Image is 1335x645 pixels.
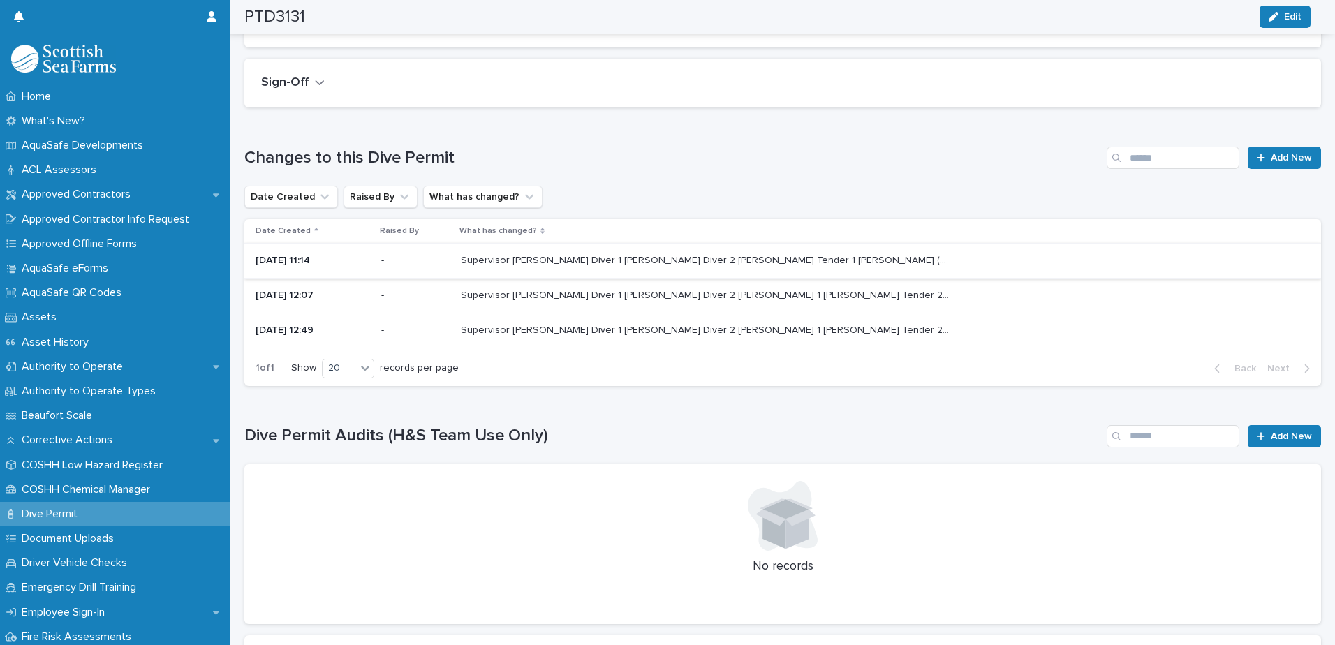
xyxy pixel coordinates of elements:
[244,244,1321,279] tr: [DATE] 11:14-Supervisor [PERSON_NAME] Diver 1 [PERSON_NAME] Diver 2 [PERSON_NAME] Tender 1 [PERSO...
[1107,147,1239,169] input: Search
[244,313,1321,348] tr: [DATE] 12:49-Supervisor [PERSON_NAME] Diver 1 [PERSON_NAME] Diver 2 [PERSON_NAME] 1 [PERSON_NAME]...
[461,287,952,302] p: Supervisor Kurtis Davidson Diver 1 Cameron Wilkinson Diver 2 Asanda Sishi Tender 1 Nathan burgar ...
[16,311,68,324] p: Assets
[16,114,96,128] p: What's New?
[256,290,370,302] p: [DATE] 12:07
[461,252,952,267] p: Supervisor Kurtis Davidson Diver 1 Manuel vilan Diver 2 Nathan burgar Tender 1 Cameron Wilkinson ...
[261,75,325,91] button: Sign-Off
[1267,364,1298,373] span: Next
[244,186,338,208] button: Date Created
[1226,364,1256,373] span: Back
[1260,6,1311,28] button: Edit
[1284,12,1301,22] span: Edit
[16,360,134,373] p: Authority to Operate
[1248,425,1321,447] a: Add New
[16,409,103,422] p: Beaufort Scale
[381,255,450,267] p: -
[16,507,89,521] p: Dive Permit
[461,322,952,336] p: Supervisor Kieth dearness Diver 1 Nathan burgar Diver 2 Asanda Sishi Tender 1 Kurtis Davidson Ten...
[16,606,116,619] p: Employee Sign-In
[459,223,537,239] p: What has changed?
[244,7,305,27] h2: PTD3131
[1203,362,1262,375] button: Back
[16,556,138,570] p: Driver Vehicle Checks
[16,213,200,226] p: Approved Contractor Info Request
[16,188,142,201] p: Approved Contractors
[381,325,450,336] p: -
[256,325,370,336] p: [DATE] 12:49
[16,163,108,177] p: ACL Assessors
[16,336,100,349] p: Asset History
[16,262,119,275] p: AquaSafe eForms
[423,186,543,208] button: What has changed?
[291,362,316,374] p: Show
[1271,431,1312,441] span: Add New
[16,483,161,496] p: COSHH Chemical Manager
[244,426,1101,446] h1: Dive Permit Audits (H&S Team Use Only)
[1271,153,1312,163] span: Add New
[261,75,309,91] h2: Sign-Off
[380,362,459,374] p: records per page
[16,532,125,545] p: Document Uploads
[16,139,154,152] p: AquaSafe Developments
[1248,147,1321,169] a: Add New
[16,433,124,447] p: Corrective Actions
[344,186,418,208] button: Raised By
[256,223,311,239] p: Date Created
[1107,425,1239,447] input: Search
[16,286,133,299] p: AquaSafe QR Codes
[323,361,356,376] div: 20
[380,223,419,239] p: Raised By
[244,148,1101,168] h1: Changes to this Dive Permit
[1262,362,1321,375] button: Next
[11,45,116,73] img: bPIBxiqnSb2ggTQWdOVV
[261,559,1304,574] p: No records
[381,290,450,302] p: -
[244,351,286,385] p: 1 of 1
[16,385,167,398] p: Authority to Operate Types
[16,237,148,251] p: Approved Offline Forms
[16,90,62,103] p: Home
[244,279,1321,313] tr: [DATE] 12:07-Supervisor [PERSON_NAME] Diver 1 [PERSON_NAME] Diver 2 [PERSON_NAME] 1 [PERSON_NAME]...
[16,581,147,594] p: Emergency Drill Training
[16,630,142,644] p: Fire Risk Assessments
[256,255,370,267] p: [DATE] 11:14
[16,459,174,472] p: COSHH Low Hazard Register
